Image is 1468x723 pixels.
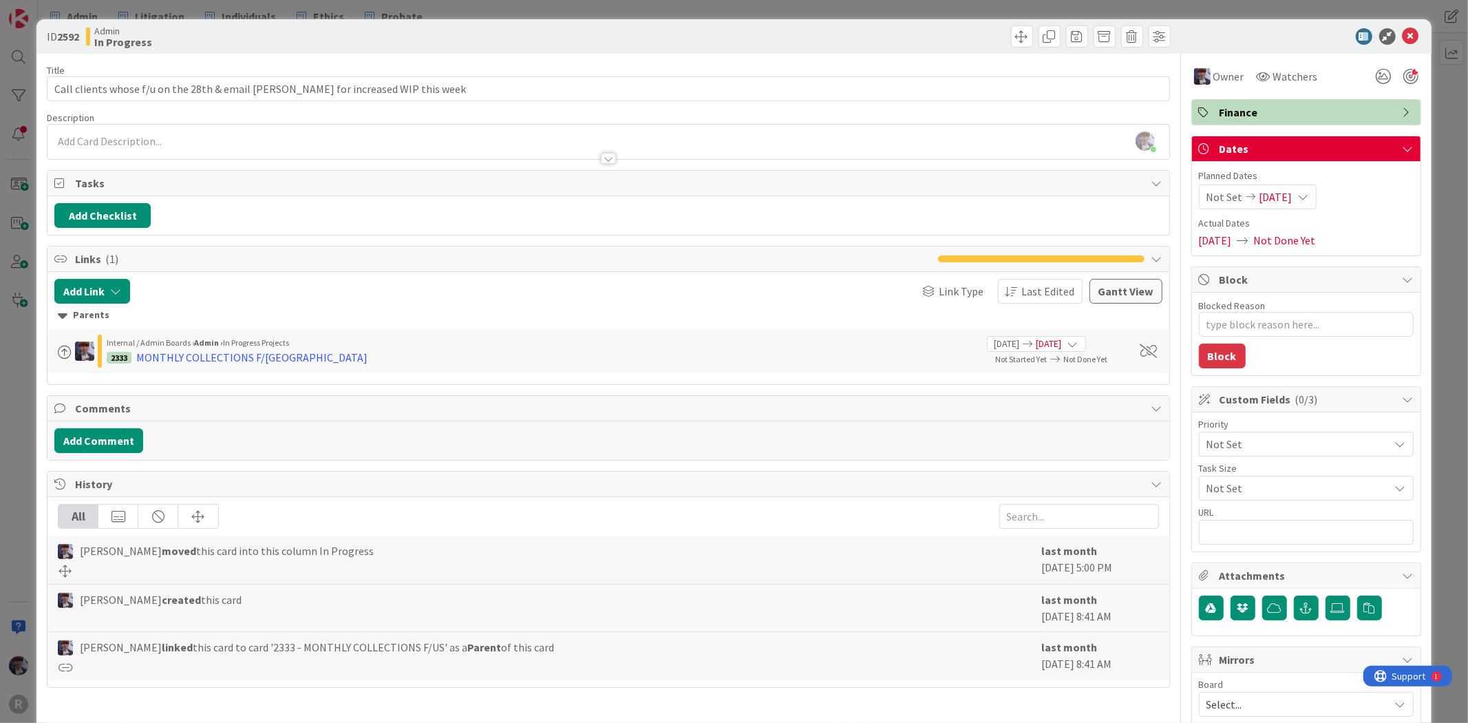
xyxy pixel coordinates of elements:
[1220,391,1396,408] span: Custom Fields
[47,28,79,45] span: ID
[1259,189,1293,205] span: [DATE]
[94,25,152,36] span: Admin
[1199,300,1266,312] label: Blocked Reason
[996,354,1047,364] span: Not Started Yet
[1089,279,1162,304] button: Gantt View
[1042,543,1159,577] div: [DATE] 5:00 PM
[1199,216,1414,231] span: Actual Dates
[1199,419,1414,429] div: Priority
[1022,283,1075,300] span: Last Edited
[1206,434,1383,454] span: Not Set
[1194,68,1211,85] img: ML
[1199,169,1414,183] span: Planned Dates
[58,593,73,608] img: ML
[1254,232,1316,249] span: Not Done Yet
[1220,567,1396,584] span: Attachments
[54,279,130,304] button: Add Link
[1042,640,1098,654] b: last month
[1295,392,1318,406] span: ( 0/3 )
[1199,680,1224,689] span: Board
[1206,479,1383,498] span: Not Set
[58,640,73,656] img: ML
[72,6,75,17] div: 1
[162,640,193,654] b: linked
[54,428,143,453] button: Add Comment
[58,544,73,559] img: ML
[999,504,1159,529] input: Search...
[1273,68,1318,85] span: Watchers
[29,2,63,19] span: Support
[1206,695,1383,714] span: Select...
[80,543,374,559] span: [PERSON_NAME] this card into this column In Progress
[75,175,1144,191] span: Tasks
[1199,507,1414,517] div: URL
[162,544,196,558] b: moved
[1199,463,1414,473] div: Task Size
[107,337,194,348] span: Internal / Admin Boards ›
[467,640,501,654] b: Parent
[54,203,151,228] button: Add Checklist
[1199,232,1232,249] span: [DATE]
[136,349,368,366] div: MONTHLY COLLECTIONS F/[GEOGRAPHIC_DATA]
[939,283,984,300] span: Link Type
[1036,337,1062,351] span: [DATE]
[1199,344,1246,368] button: Block
[994,337,1020,351] span: [DATE]
[58,505,98,528] div: All
[94,36,152,48] b: In Progress
[998,279,1083,304] button: Last Edited
[1206,189,1243,205] span: Not Set
[1042,591,1159,625] div: [DATE] 8:41 AM
[194,337,223,348] b: Admin ›
[47,76,1169,101] input: type card name here...
[58,308,1158,323] div: Parents
[1220,271,1396,288] span: Block
[80,591,242,608] span: [PERSON_NAME] this card
[223,337,289,348] span: In Progress Projects
[1220,651,1396,668] span: Mirrors
[1220,104,1396,120] span: Finance
[1042,544,1098,558] b: last month
[47,64,65,76] label: Title
[105,252,118,266] span: ( 1 )
[57,30,79,43] b: 2592
[80,639,554,656] span: [PERSON_NAME] this card to card '2333 - MONTHLY COLLECTIONS F/US' as a of this card
[107,352,131,364] div: 2333
[47,112,94,124] span: Description
[75,476,1144,492] span: History
[75,342,94,361] img: ML
[162,593,201,607] b: created
[75,251,930,267] span: Links
[1042,639,1159,673] div: [DATE] 8:41 AM
[1220,140,1396,157] span: Dates
[1042,593,1098,607] b: last month
[1136,132,1155,151] img: 4bkkwsAgLEzgUFsllbC0Zn7GEDwYOnLA.jpg
[75,400,1144,417] span: Comments
[1213,68,1244,85] span: Owner
[1064,354,1108,364] span: Not Done Yet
